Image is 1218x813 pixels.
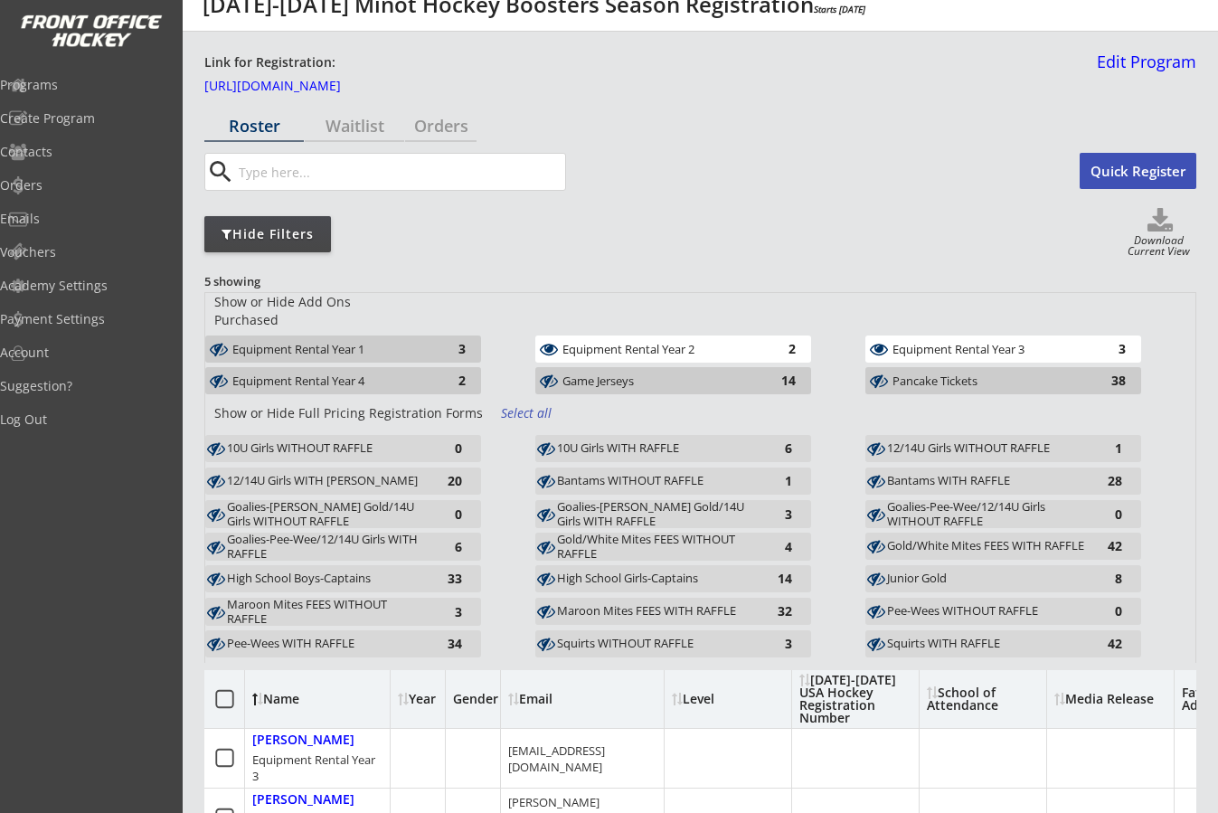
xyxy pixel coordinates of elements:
div: Orders [405,118,477,134]
div: Gender [453,693,507,705]
div: 42 [1086,637,1122,650]
div: Junior Gold [887,572,1086,586]
div: 3 [426,605,462,619]
div: 12/14U Girls WITHOUT RAFFLE [887,440,1086,458]
div: Level [672,693,784,705]
div: Squirts WITHOUT RAFFLE [557,636,756,653]
div: Maroon Mites FEES WITH RAFFLE [557,603,756,620]
div: 3 [430,342,466,355]
div: Equipment Rental Year 3 [892,340,1090,358]
div: Squirts WITH RAFFLE [887,636,1086,653]
div: Goalies-[PERSON_NAME] Gold/14U Girls WITHOUT RAFFLE [227,500,426,528]
div: 0 [1086,507,1122,521]
div: 5 showing [204,273,335,289]
div: Goalies-Pee-Wee/12/14U Girls WITHOUT RAFFLE [887,500,1086,528]
button: search [205,157,235,186]
div: Gold/White Mites FEES WITHOUT RAFFLE [557,533,756,561]
div: Maroon Mites FEES WITH RAFFLE [557,604,756,619]
div: Media Release [1054,693,1154,705]
div: 38 [1090,373,1126,387]
div: 12/14U Girls WITH [PERSON_NAME] [227,474,426,488]
div: Squirts WITHOUT RAFFLE [557,637,756,651]
div: Squirts WITH RAFFLE [887,637,1086,651]
div: Equipment Rental Year 1 [232,343,430,355]
div: Equipment Rental Year 1 [232,340,430,358]
div: 8 [1086,572,1122,585]
div: Equipment Rental Year 2 [562,343,760,355]
em: Starts [DATE] [814,3,865,15]
div: Bantams WITH RAFFLE [887,474,1086,488]
div: Email [508,693,656,705]
div: 0 [426,507,462,521]
div: 34 [426,637,462,650]
div: 10U Girls WITH RAFFLE [557,441,756,456]
div: Pee-Wees WITH RAFFLE [227,636,426,653]
div: High School Boys-Captains [227,571,426,588]
div: Equipment Rental Year 3 [892,343,1090,355]
div: Select all [501,404,568,422]
div: Equipment Rental Year 4 [232,374,430,387]
div: 33 [426,572,462,585]
div: [PERSON_NAME] [252,792,354,808]
div: 32 [756,604,792,618]
div: 6 [426,540,462,553]
div: Equipment Rental Year 4 [232,372,430,390]
div: Gold/White Mites FEES WITH RAFFLE [887,538,1086,555]
div: 20 [426,474,462,487]
div: Link for Registration: [204,53,338,72]
button: Quick Register [1080,153,1196,189]
div: Goalies-Bantam/Jr. Gold/14U Girls WITHOUT RAFFLE [227,500,426,528]
div: [PERSON_NAME] [252,733,354,748]
div: Show or Hide Add Ons Purchased [205,293,426,328]
div: Pee-Wees WITHOUT RAFFLE [887,604,1086,619]
div: 1 [756,474,792,487]
div: 14 [760,373,796,387]
div: Goalies-Pee-Wee/12/14U Girls WITH RAFFLE [227,533,426,561]
button: Click to download full roster. Your browser settings may try to block it, check your security set... [1124,208,1196,235]
div: 2 [760,342,796,355]
div: Equipment Rental Year 3 [252,752,382,784]
div: Maroon Mites FEES WITHOUT RAFFLE [227,598,426,626]
div: Waitlist [305,118,404,134]
div: Pancake Tickets [892,372,1090,390]
div: Game Jerseys [562,372,760,390]
div: Game Jerseys [562,374,760,387]
div: 3 [756,507,792,521]
div: Bantams WITHOUT RAFFLE [557,473,756,490]
input: Type here... [235,154,565,190]
div: High School Girls-Captains [557,572,756,586]
div: Goalies-Bantam/Jr. Gold/14U Girls WITH RAFFLE [557,500,756,528]
div: 12/14U Girls WITHOUT RAFFLE [887,441,1086,456]
div: 10U Girls WITHOUT RAFFLE [227,441,426,456]
div: High School Girls-Captains [557,571,756,588]
div: Roster [204,118,304,134]
div: Junior Gold [887,571,1086,588]
div: 0 [426,441,462,455]
div: School of Attendance [927,686,1039,712]
div: Year [398,693,443,705]
div: 3 [1090,342,1126,355]
a: [URL][DOMAIN_NAME] [204,80,385,99]
div: 10U Girls WITH RAFFLE [557,440,756,458]
div: 12/14U Girls WITH RAFFLE [227,473,426,490]
div: Goalies-[PERSON_NAME] Gold/14U Girls WITH RAFFLE [557,500,756,528]
div: [DATE]-[DATE] USA Hockey Registration Number [799,674,911,724]
div: 42 [1086,539,1122,553]
div: Show or Hide Full Pricing Registration Forms [205,404,492,422]
div: Pee-Wees WITH RAFFLE [227,637,426,651]
div: High School Boys-Captains [227,572,426,586]
div: 14 [756,572,792,585]
div: Pee-Wees WITHOUT RAFFLE [887,603,1086,620]
div: Pancake Tickets [892,374,1090,387]
div: Gold/White Mites FEES WITH RAFFLE [887,539,1086,553]
div: 28 [1086,474,1122,487]
div: Equipment Rental Year 2 [562,340,760,358]
div: 6 [756,441,792,455]
a: Edit Program [1090,53,1196,85]
div: Bantams WITHOUT RAFFLE [557,474,756,488]
div: Hide Filters [204,225,331,243]
div: [EMAIL_ADDRESS][DOMAIN_NAME] [508,742,656,775]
